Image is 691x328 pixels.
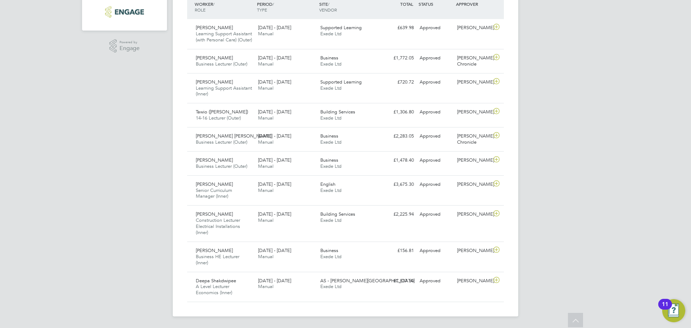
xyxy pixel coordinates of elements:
[196,139,247,145] span: Business Lecturer (Outer)
[417,130,454,142] div: Approved
[379,154,417,166] div: £1,478.40
[196,247,233,253] span: [PERSON_NAME]
[379,275,417,287] div: £1,837.50
[272,1,274,7] span: /
[258,278,291,284] span: [DATE] - [DATE]
[258,79,291,85] span: [DATE] - [DATE]
[454,76,492,88] div: [PERSON_NAME]
[195,7,206,13] span: ROLE
[417,208,454,220] div: Approved
[320,31,342,37] span: Exede Ltd
[320,109,355,115] span: Building Services
[320,55,338,61] span: Business
[196,79,233,85] span: [PERSON_NAME]
[196,253,239,266] span: Business HE Lecturer (Inner)
[417,154,454,166] div: Approved
[319,7,337,13] span: VENDOR
[379,76,417,88] div: £720.72
[454,208,492,220] div: [PERSON_NAME]
[196,187,232,199] span: Senior Curriculum Manager (Inner)
[196,278,236,284] span: Deepa Shakdwipee
[320,24,362,31] span: Supported Learning
[196,31,252,43] span: Learning Support Assistant (with Personal Care) (Outer)
[454,106,492,118] div: [PERSON_NAME]
[400,1,413,7] span: TOTAL
[258,217,274,223] span: Manual
[119,45,140,51] span: Engage
[379,22,417,34] div: £639.98
[379,130,417,142] div: £2,283.05
[454,130,492,148] div: [PERSON_NAME] Chronicle
[379,179,417,190] div: £3,675.30
[196,85,252,97] span: Learning Support Assistant (Inner)
[196,109,248,115] span: Tawio ([PERSON_NAME])
[258,181,291,187] span: [DATE] - [DATE]
[196,61,247,67] span: Business Lecturer (Outer)
[258,61,274,67] span: Manual
[258,85,274,91] span: Manual
[258,157,291,163] span: [DATE] - [DATE]
[258,187,274,193] span: Manual
[258,247,291,253] span: [DATE] - [DATE]
[258,109,291,115] span: [DATE] - [DATE]
[454,245,492,257] div: [PERSON_NAME]
[196,211,233,217] span: [PERSON_NAME]
[320,283,342,289] span: Exede Ltd
[320,278,415,284] span: AS - [PERSON_NAME][GEOGRAPHIC_DATA]
[379,106,417,118] div: £1,306.80
[196,163,247,169] span: Business Lecturer (Outer)
[454,275,492,287] div: [PERSON_NAME]
[454,179,492,190] div: [PERSON_NAME]
[196,217,240,235] span: Construction Lecturer Electrical Installations (Inner)
[454,22,492,34] div: [PERSON_NAME]
[454,154,492,166] div: [PERSON_NAME]
[417,179,454,190] div: Approved
[320,79,362,85] span: Supported Learning
[417,76,454,88] div: Approved
[119,39,140,45] span: Powered by
[258,115,274,121] span: Manual
[379,245,417,257] div: £156.81
[417,106,454,118] div: Approved
[258,253,274,260] span: Manual
[320,217,342,223] span: Exede Ltd
[258,211,291,217] span: [DATE] - [DATE]
[320,61,342,67] span: Exede Ltd
[196,24,233,31] span: [PERSON_NAME]
[662,304,668,314] div: 11
[196,181,233,187] span: [PERSON_NAME]
[258,139,274,145] span: Manual
[454,52,492,70] div: [PERSON_NAME] Chronicle
[105,6,144,18] img: xede-logo-retina.png
[662,299,685,322] button: Open Resource Center, 11 new notifications
[320,181,335,187] span: English
[417,22,454,34] div: Approved
[417,52,454,64] div: Approved
[258,283,274,289] span: Manual
[379,208,417,220] div: £2,225.94
[109,39,140,53] a: Powered byEngage
[258,133,291,139] span: [DATE] - [DATE]
[196,115,241,121] span: 14-16 Lecturer (Outer)
[328,1,329,7] span: /
[320,139,342,145] span: Exede Ltd
[320,157,338,163] span: Business
[258,31,274,37] span: Manual
[320,253,342,260] span: Exede Ltd
[320,85,342,91] span: Exede Ltd
[320,211,355,217] span: Building Services
[213,1,214,7] span: /
[417,245,454,257] div: Approved
[320,187,342,193] span: Exede Ltd
[320,247,338,253] span: Business
[196,133,271,139] span: [PERSON_NAME] [PERSON_NAME]
[417,275,454,287] div: Approved
[320,133,338,139] span: Business
[258,55,291,61] span: [DATE] - [DATE]
[91,6,158,18] a: Go to home page
[320,115,342,121] span: Exede Ltd
[379,52,417,64] div: £1,772.05
[196,55,233,61] span: [PERSON_NAME]
[258,163,274,169] span: Manual
[320,163,342,169] span: Exede Ltd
